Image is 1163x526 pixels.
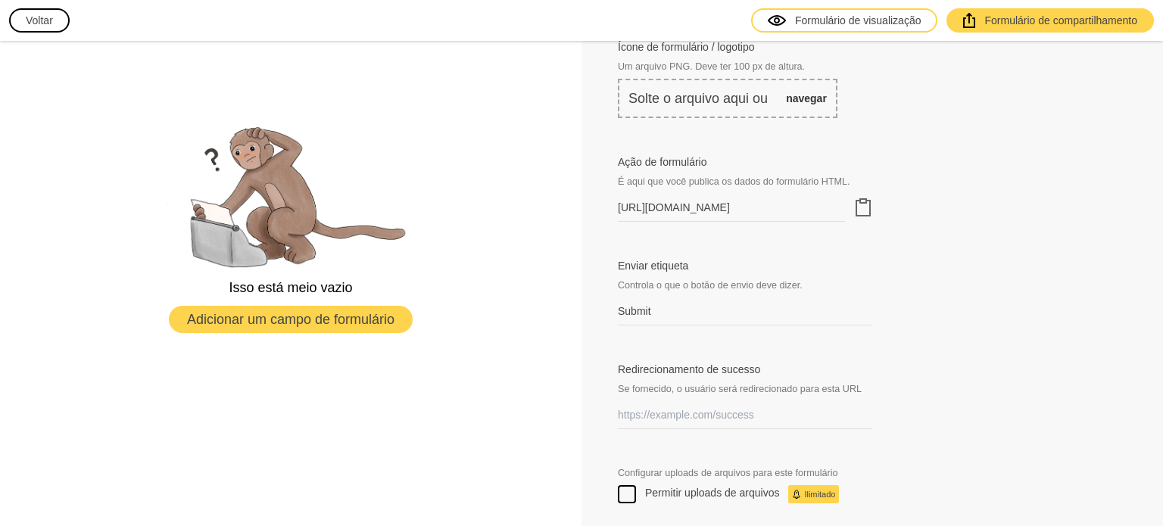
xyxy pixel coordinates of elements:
[618,363,760,375] font: Redirecionamento de sucesso
[618,194,845,222] input: Digite aqui
[9,8,70,33] button: Voltar
[795,14,921,26] font: Formulário de visualização
[751,8,938,33] a: Formulário de visualização
[618,260,688,272] font: Enviar etiqueta
[618,156,707,168] font: Ação de formulário
[618,280,803,291] font: Controla o que o botão de envio deve dizer.
[804,490,835,499] font: Ilimitado
[984,14,1137,26] font: Formulário de compartilhamento
[854,198,872,216] svg: Área de transferência
[229,280,352,295] font: Isso está meio vazio
[645,487,779,499] font: Permitir uploads de arquivos
[618,61,805,72] font: Um arquivo PNG. Deve ter 100 px de altura.
[154,116,427,269] img: empty.png
[187,312,394,327] font: Adicionar um campo de formulário
[946,8,1154,33] a: Formulário de compartilhamento
[618,297,872,325] input: Digite aqui
[618,468,838,478] font: Configurar uploads de arquivos para este formulário
[792,490,801,499] svg: Lançar
[618,384,862,394] font: Se fornecido, o usuário será redirecionado para esta URL
[618,41,755,53] font: Ícone de formulário / logotipo
[618,176,850,187] font: É aqui que você publica os dados do formulário HTML.
[26,14,53,26] font: Voltar
[618,401,872,429] input: https://example.com/success
[169,306,413,333] button: Adicionar um campo de formulário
